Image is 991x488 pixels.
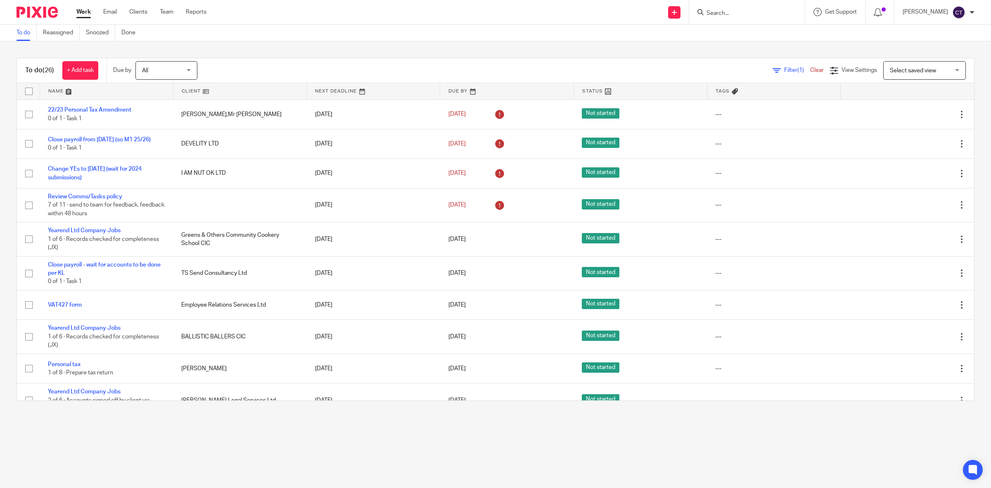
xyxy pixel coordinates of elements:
a: Done [121,25,142,41]
a: Reports [186,8,206,16]
a: Change YEs to [DATE] (wait for 2024 submissions) [48,166,142,180]
div: --- [715,364,832,373]
td: [DATE] [307,222,440,256]
span: [DATE] [448,141,466,147]
span: [DATE] [448,236,466,242]
span: [DATE] [448,334,466,340]
span: (26) [43,67,54,74]
div: --- [715,269,832,277]
a: Yearend Ltd Company Jobs [48,228,121,233]
td: [DATE] [307,100,440,129]
img: Pixie [17,7,58,18]
span: (1) [797,67,804,73]
a: Yearend Ltd Company Jobs [48,389,121,395]
span: Filter [784,67,810,73]
td: TS Send Consultancy Ltd [173,256,306,290]
input: Search [706,10,780,17]
div: --- [715,201,832,209]
td: [DATE] [307,256,440,290]
td: Greens & Others Community Cookery School CIC [173,222,306,256]
td: [DATE] [307,129,440,158]
span: [DATE] [448,170,466,176]
td: [DATE] [307,188,440,222]
a: 22/23 Personal Tax Amendment [48,107,131,113]
a: Snoozed [86,25,115,41]
img: svg%3E [952,6,965,19]
h1: To do [25,66,54,75]
a: VAT427 form [48,302,82,308]
span: Not started [582,394,619,405]
td: [DATE] [307,354,440,383]
a: Close payroll - wait for accounts to be done per KL [48,262,161,276]
span: [DATE] [448,112,466,117]
div: --- [715,333,832,341]
span: 0 of 1 · Task 1 [48,279,82,285]
span: [DATE] [448,366,466,371]
span: Not started [582,267,619,277]
a: Reassigned [43,25,80,41]
span: Not started [582,108,619,119]
span: Not started [582,299,619,309]
span: 1 of 8 · Prepare tax return [48,370,113,376]
td: [DATE] [307,320,440,354]
span: [DATE] [448,202,466,208]
div: --- [715,301,832,309]
div: --- [715,140,832,148]
span: [DATE] [448,270,466,276]
a: Email [103,8,117,16]
a: Clear [810,67,824,73]
span: Not started [582,138,619,148]
span: 2 of 6 · Accounts signed off by client via Adobe Sign [48,398,149,412]
td: [PERSON_NAME],Mr [PERSON_NAME] [173,100,306,129]
a: Clients [129,8,147,16]
a: Yearend Ltd Company Jobs [48,325,121,331]
td: [DATE] [307,159,440,188]
a: Team [160,8,173,16]
div: --- [715,235,832,243]
span: 7 of 11 · send to team for feedback, feedback within 48 hours [48,202,164,217]
div: --- [715,169,832,177]
td: [PERSON_NAME] [173,354,306,383]
div: --- [715,396,832,405]
div: --- [715,110,832,119]
span: [DATE] [448,302,466,308]
td: Employee Relations Services Ltd [173,290,306,319]
span: Get Support [825,9,857,15]
a: + Add task [62,61,98,80]
span: 0 of 1 · Task 1 [48,145,82,151]
span: Not started [582,233,619,243]
span: 1 of 6 · Records checked for completeness (JX) [48,334,159,348]
a: Work [76,8,91,16]
span: All [142,68,148,74]
p: Due by [113,66,131,74]
span: Not started [582,362,619,373]
a: Review Comms/Tasks policy [48,194,122,200]
a: To do [17,25,37,41]
span: Select saved view [890,68,936,74]
a: Close payroll from [DATE] (so M1 25/26) [48,137,151,143]
span: Not started [582,331,619,341]
p: [PERSON_NAME] [903,8,948,16]
td: [DATE] [307,383,440,417]
td: [DATE] [307,290,440,319]
span: [DATE] [448,398,466,403]
span: Tags [716,89,730,93]
span: 0 of 1 · Task 1 [48,116,82,121]
td: BALLISTIC BALLERS CIC [173,320,306,354]
a: Personal tax [48,362,81,367]
td: I AM NUT OK LTD [173,159,306,188]
span: View Settings [842,67,877,73]
td: DEVELITY LTD [173,129,306,158]
span: Not started [582,167,619,178]
td: [PERSON_NAME] Legal Services Ltd [173,383,306,417]
span: 1 of 6 · Records checked for completeness (JX) [48,236,159,251]
span: Not started [582,199,619,209]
